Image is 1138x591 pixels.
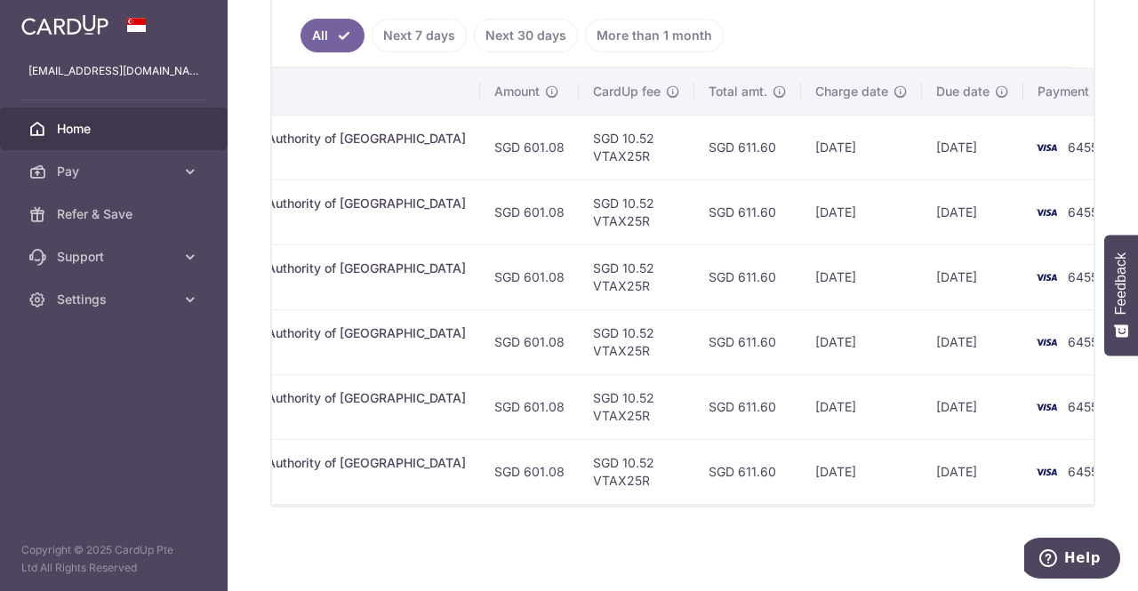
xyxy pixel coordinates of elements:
[1029,137,1064,158] img: Bank Card
[84,68,480,115] th: Payment details
[98,277,466,295] p: S8835778G
[1068,334,1098,349] span: 6455
[1068,140,1098,155] span: 6455
[694,244,801,309] td: SGD 611.60
[480,244,579,309] td: SGD 601.08
[474,19,578,52] a: Next 30 days
[694,115,801,180] td: SGD 611.60
[922,309,1023,374] td: [DATE]
[98,260,466,277] div: Income Tax. Inland Revenue Authority of [GEOGRAPHIC_DATA]
[922,439,1023,504] td: [DATE]
[579,244,694,309] td: SGD 10.52 VTAX25R
[922,244,1023,309] td: [DATE]
[922,180,1023,244] td: [DATE]
[372,19,467,52] a: Next 7 days
[98,389,466,407] div: Income Tax. Inland Revenue Authority of [GEOGRAPHIC_DATA]
[98,148,466,165] p: S8835778G
[28,62,199,80] p: [EMAIL_ADDRESS][DOMAIN_NAME]
[1029,331,1064,353] img: Bank Card
[98,324,466,342] div: Income Tax. Inland Revenue Authority of [GEOGRAPHIC_DATA]
[98,342,466,360] p: S8835778G
[57,291,174,308] span: Settings
[480,309,579,374] td: SGD 601.08
[494,83,540,100] span: Amount
[801,244,922,309] td: [DATE]
[593,83,661,100] span: CardUp fee
[585,19,724,52] a: More than 1 month
[1104,235,1138,355] button: Feedback - Show survey
[57,248,174,266] span: Support
[480,115,579,180] td: SGD 601.08
[922,374,1023,439] td: [DATE]
[801,180,922,244] td: [DATE]
[1029,461,1064,483] img: Bank Card
[57,205,174,223] span: Refer & Save
[480,374,579,439] td: SGD 601.08
[579,374,694,439] td: SGD 10.52 VTAX25R
[801,439,922,504] td: [DATE]
[98,407,466,425] p: S8835778G
[98,195,466,212] div: Income Tax. Inland Revenue Authority of [GEOGRAPHIC_DATA]
[579,180,694,244] td: SGD 10.52 VTAX25R
[21,14,108,36] img: CardUp
[1068,399,1098,414] span: 6455
[579,439,694,504] td: SGD 10.52 VTAX25R
[480,439,579,504] td: SGD 601.08
[57,163,174,180] span: Pay
[579,309,694,374] td: SGD 10.52 VTAX25R
[801,309,922,374] td: [DATE]
[98,472,466,490] p: S8835778G
[579,115,694,180] td: SGD 10.52 VTAX25R
[1068,464,1098,479] span: 6455
[98,454,466,472] div: Income Tax. Inland Revenue Authority of [GEOGRAPHIC_DATA]
[480,180,579,244] td: SGD 601.08
[815,83,888,100] span: Charge date
[1029,267,1064,288] img: Bank Card
[1029,396,1064,418] img: Bank Card
[922,115,1023,180] td: [DATE]
[936,83,990,100] span: Due date
[1068,204,1098,220] span: 6455
[301,19,365,52] a: All
[694,374,801,439] td: SGD 611.60
[1068,269,1098,284] span: 6455
[98,212,466,230] p: S8835778G
[98,130,466,148] div: Income Tax. Inland Revenue Authority of [GEOGRAPHIC_DATA]
[1113,252,1129,315] span: Feedback
[694,180,801,244] td: SGD 611.60
[694,439,801,504] td: SGD 611.60
[1024,538,1120,582] iframe: Opens a widget where you can find more information
[801,374,922,439] td: [DATE]
[709,83,767,100] span: Total amt.
[57,120,174,138] span: Home
[694,309,801,374] td: SGD 611.60
[1029,202,1064,223] img: Bank Card
[801,115,922,180] td: [DATE]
